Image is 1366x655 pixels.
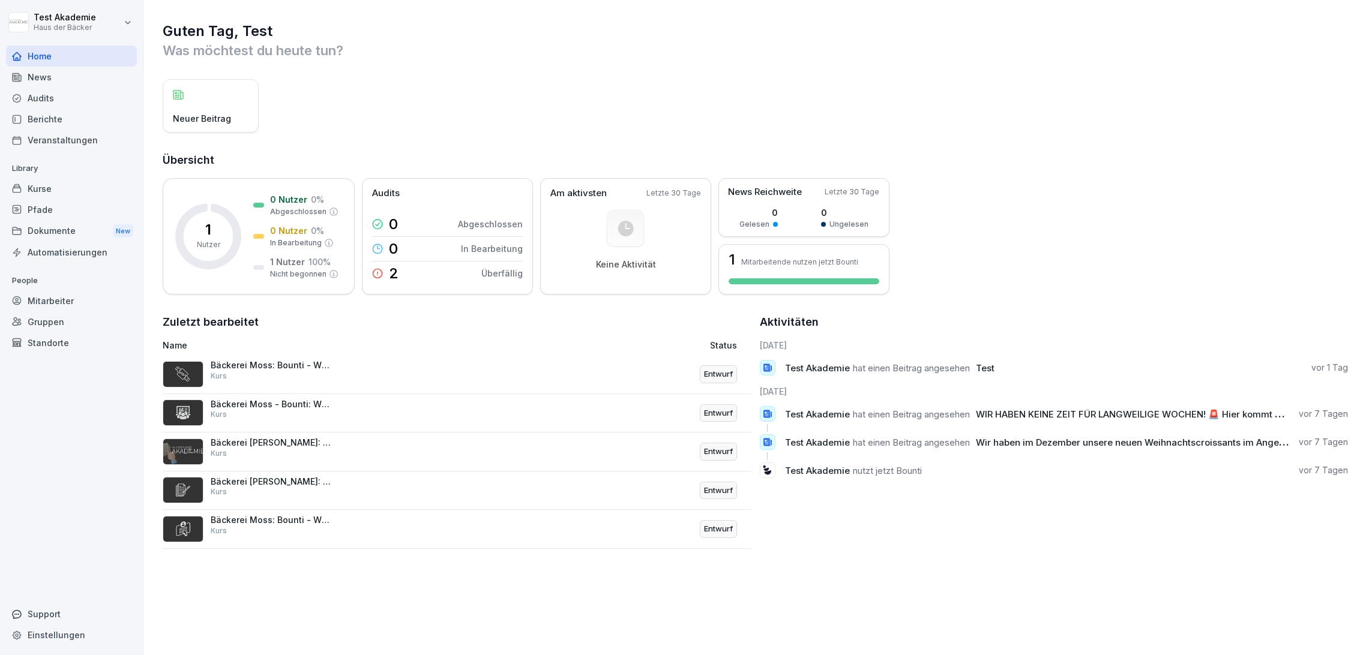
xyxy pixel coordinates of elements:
[739,206,778,219] p: 0
[113,224,133,238] div: New
[163,510,751,549] a: Bäckerei Moss: Bounti - Wie lege ich Benutzer an?KursEntwurf
[211,399,331,410] p: Bäckerei Moss - Bounti: Wie erzeuge ich einen Benutzerbericht?
[729,253,735,267] h3: 1
[205,223,211,237] p: 1
[6,271,137,290] p: People
[211,515,331,525] p: Bäckerei Moss: Bounti - Wie lege ich Benutzer an?
[760,314,819,330] h2: Aktivitäten
[821,206,868,219] p: 0
[760,339,1349,351] h6: [DATE]
[34,13,96,23] p: Test Akademie
[6,332,137,353] a: Standorte
[596,259,656,270] p: Keine Aktivität
[6,130,137,151] a: Veranstaltungen
[211,448,227,459] p: Kurs
[704,446,733,458] p: Entwurf
[163,314,751,330] h2: Zuletzt bearbeitet
[1299,436,1348,448] p: vor 7 Tagen
[163,41,1348,60] p: Was möchtest du heute tun?
[163,399,203,426] img: h0ir0warzjvm1vzjfykkf11s.png
[853,362,970,374] span: hat einen Beitrag angesehen
[163,361,203,387] img: pkjk7b66iy5o0dy6bqgs99sq.png
[163,152,1348,169] h2: Übersicht
[6,220,137,242] div: Dokumente
[704,407,733,419] p: Entwurf
[163,477,203,503] img: yv9h8086xynjfnu9qnkzu07k.png
[163,339,536,351] p: Name
[34,23,96,32] p: Haus der Bäcker
[785,465,850,476] span: Test Akademie
[6,109,137,130] a: Berichte
[389,242,398,256] p: 0
[389,266,399,281] p: 2
[785,408,850,420] span: Test Akademie
[741,257,858,266] p: Mitarbeitende nutzen jetzt Bounti
[163,432,751,471] a: Bäckerei [PERSON_NAME]: Wie lade ich mir die Bounti App herunter?KursEntwurf
[163,471,751,510] a: Bäckerei [PERSON_NAME]: Bounti - Wie erzeuge ich einen Kursbericht?KursEntwurf
[211,360,331,371] p: Bäckerei Moss: Bounti - Wie wird ein Kurs zugewiesen?
[211,371,227,381] p: Kurs
[211,409,227,420] p: Kurs
[6,88,137,109] a: Audits
[270,238,322,248] p: In Bearbeitung
[163,516,203,542] img: y3z3y63wcjyhx73x8wr5r0l3.png
[825,187,879,197] p: Letzte 30 Tage
[853,465,922,476] span: nutzt jetzt Bounti
[785,437,850,448] span: Test Akademie
[270,206,326,217] p: Abgeschlossen
[163,438,203,465] img: s78w77shk91l4aeybtorc9h7.png
[481,267,523,280] p: Überfällig
[308,256,331,268] p: 100 %
[785,362,850,374] span: Test Akademie
[1311,362,1348,374] p: vor 1 Tag
[6,220,137,242] a: DokumenteNew
[710,339,737,351] p: Status
[270,193,307,206] p: 0 Nutzer
[728,185,802,199] p: News Reichweite
[197,239,220,250] p: Nutzer
[6,603,137,624] div: Support
[550,187,607,200] p: Am aktivsten
[6,178,137,199] a: Kurse
[163,355,751,394] a: Bäckerei Moss: Bounti - Wie wird ein Kurs zugewiesen?KursEntwurf
[739,219,769,230] p: Gelesen
[6,624,137,645] a: Einstellungen
[372,187,400,200] p: Audits
[704,368,733,380] p: Entwurf
[458,218,523,230] p: Abgeschlossen
[1299,464,1348,476] p: vor 7 Tagen
[6,159,137,178] p: Library
[173,112,231,125] p: Neuer Beitrag
[829,219,868,230] p: Ungelesen
[6,46,137,67] div: Home
[853,437,970,448] span: hat einen Beitrag angesehen
[211,525,227,536] p: Kurs
[704,523,733,535] p: Entwurf
[704,485,733,497] p: Entwurf
[163,22,1348,41] h1: Guten Tag, Test
[270,256,305,268] p: 1 Nutzer
[211,476,331,487] p: Bäckerei [PERSON_NAME]: Bounti - Wie erzeuge ich einen Kursbericht?
[6,311,137,332] a: Gruppen
[6,67,137,88] a: News
[6,242,137,263] a: Automatisierungen
[270,224,307,237] p: 0 Nutzer
[1299,408,1348,420] p: vor 7 Tagen
[6,199,137,220] a: Pfade
[646,188,701,199] p: Letzte 30 Tage
[760,385,1349,398] h6: [DATE]
[163,394,751,433] a: Bäckerei Moss - Bounti: Wie erzeuge ich einen Benutzerbericht?KursEntwurf
[6,290,137,311] a: Mitarbeiter
[389,217,398,232] p: 0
